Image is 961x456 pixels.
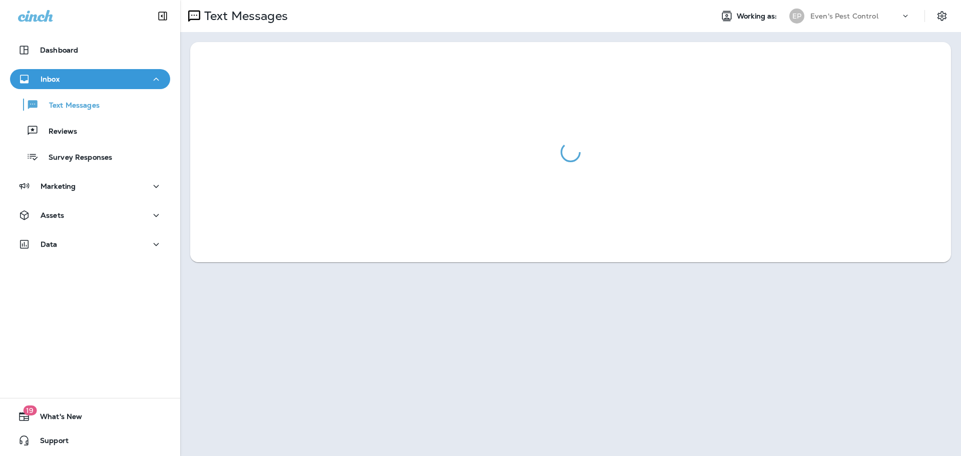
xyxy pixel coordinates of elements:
p: Marketing [41,182,76,190]
p: Reviews [39,127,77,137]
button: Support [10,430,170,450]
button: Marketing [10,176,170,196]
p: Survey Responses [39,153,112,163]
button: Inbox [10,69,170,89]
button: Data [10,234,170,254]
p: Text Messages [39,101,100,111]
span: 19 [23,405,37,415]
p: Even's Pest Control [810,12,878,20]
button: Dashboard [10,40,170,60]
div: EP [789,9,804,24]
p: Text Messages [200,9,288,24]
button: Assets [10,205,170,225]
button: Reviews [10,120,170,141]
p: Inbox [41,75,60,83]
button: Text Messages [10,94,170,115]
button: Settings [933,7,951,25]
p: Assets [41,211,64,219]
span: What's New [30,412,82,424]
span: Working as: [737,12,779,21]
p: Data [41,240,58,248]
button: Collapse Sidebar [149,6,177,26]
button: Survey Responses [10,146,170,167]
span: Support [30,436,69,448]
button: 19What's New [10,406,170,426]
p: Dashboard [40,46,78,54]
